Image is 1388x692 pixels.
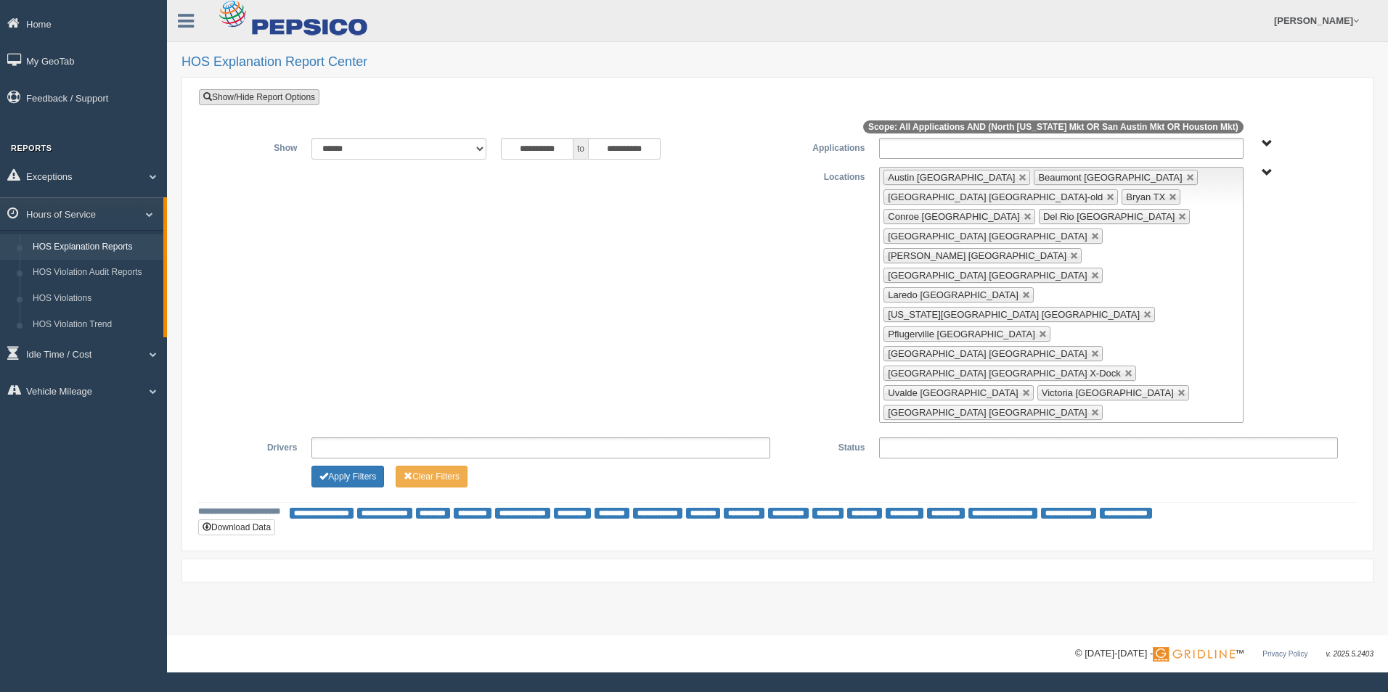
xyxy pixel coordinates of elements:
[1153,647,1235,662] img: Gridline
[26,234,163,260] a: HOS Explanation Reports
[888,289,1018,300] span: Laredo [GEOGRAPHIC_DATA]
[1126,191,1165,202] span: Bryan TX
[888,270,1087,281] span: [GEOGRAPHIC_DATA] [GEOGRAPHIC_DATA]
[888,250,1066,261] span: [PERSON_NAME] [GEOGRAPHIC_DATA]
[198,519,275,535] button: Download Data
[888,348,1087,359] span: [GEOGRAPHIC_DATA] [GEOGRAPHIC_DATA]
[1038,172,1182,183] span: Beaumont [GEOGRAPHIC_DATA]
[210,437,304,455] label: Drivers
[888,191,1103,202] span: [GEOGRAPHIC_DATA] [GEOGRAPHIC_DATA]-old
[1075,646,1373,662] div: © [DATE]-[DATE] - ™
[888,407,1087,418] span: [GEOGRAPHIC_DATA] [GEOGRAPHIC_DATA]
[888,368,1120,379] span: [GEOGRAPHIC_DATA] [GEOGRAPHIC_DATA] X-Dock
[888,309,1140,320] span: [US_STATE][GEOGRAPHIC_DATA] [GEOGRAPHIC_DATA]
[1043,211,1175,222] span: Del Rio [GEOGRAPHIC_DATA]
[210,138,304,155] label: Show
[888,387,1018,398] span: Uvalde [GEOGRAPHIC_DATA]
[777,437,872,455] label: Status
[888,172,1015,183] span: Austin [GEOGRAPHIC_DATA]
[396,466,468,487] button: Change Filter Options
[1262,650,1307,658] a: Privacy Policy
[777,138,872,155] label: Applications
[311,466,384,487] button: Change Filter Options
[1042,387,1174,398] span: Victoria [GEOGRAPHIC_DATA]
[26,312,163,338] a: HOS Violation Trend
[888,231,1087,242] span: [GEOGRAPHIC_DATA] [GEOGRAPHIC_DATA]
[573,138,588,160] span: to
[26,286,163,312] a: HOS Violations
[181,55,1373,70] h2: HOS Explanation Report Center
[1326,650,1373,658] span: v. 2025.5.2403
[777,167,872,184] label: Locations
[199,89,319,105] a: Show/Hide Report Options
[863,120,1244,133] span: Scope: All Applications AND (North [US_STATE] Mkt OR San Austin Mkt OR Houston Mkt)
[888,211,1020,222] span: Conroe [GEOGRAPHIC_DATA]
[26,260,163,286] a: HOS Violation Audit Reports
[888,329,1035,339] span: Pflugerville [GEOGRAPHIC_DATA]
